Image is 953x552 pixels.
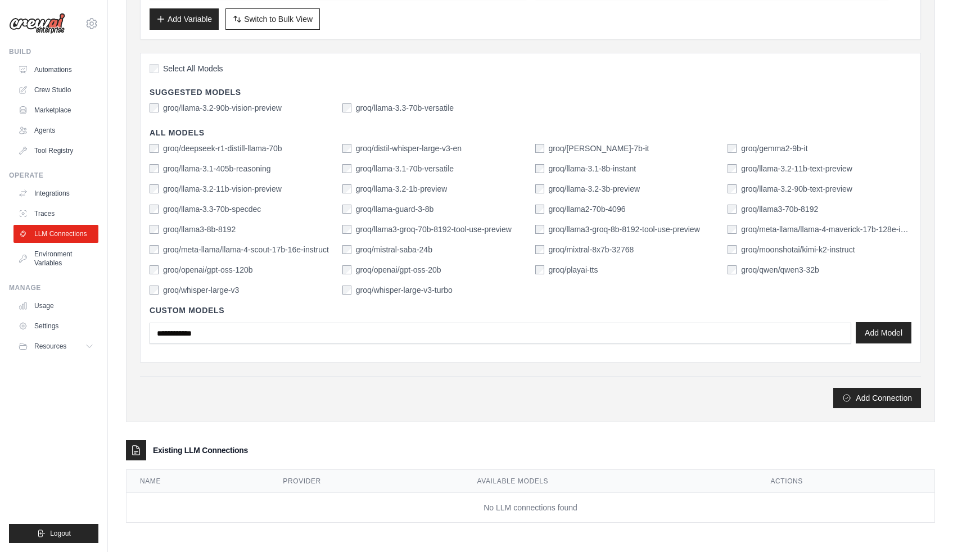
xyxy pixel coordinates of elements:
[741,163,852,174] label: groq/llama-3.2-11b-text-preview
[13,337,98,355] button: Resources
[13,101,98,119] a: Marketplace
[150,127,911,138] h4: All Models
[13,121,98,139] a: Agents
[757,470,934,493] th: Actions
[150,305,911,316] h4: Custom Models
[163,63,223,74] span: Select All Models
[13,61,98,79] a: Automations
[728,144,737,153] input: groq/gemma2-9b-it
[535,245,544,254] input: groq/mixtral-8x7b-32768
[728,225,737,234] input: groq/meta-llama/llama-4-maverick-17b-128e-instruct
[342,245,351,254] input: groq/mistral-saba-24b
[150,265,159,274] input: groq/openai/gpt-oss-120b
[464,470,757,493] th: Available Models
[535,225,544,234] input: groq/llama3-groq-8b-8192-tool-use-preview
[342,144,351,153] input: groq/distil-whisper-large-v3-en
[163,102,282,114] label: groq/llama-3.2-90b-vision-preview
[342,205,351,214] input: groq/llama-guard-3-8b
[150,87,911,98] h4: Suggested Models
[833,388,921,408] button: Add Connection
[535,144,544,153] input: groq/gemma-7b-it
[342,265,351,274] input: groq/openai/gpt-oss-20b
[150,225,159,234] input: groq/llama3-8b-8192
[9,47,98,56] div: Build
[549,244,634,255] label: groq/mixtral-8x7b-32768
[269,470,463,493] th: Provider
[856,322,911,343] button: Add Model
[728,245,737,254] input: groq/moonshotai/kimi-k2-instruct
[13,297,98,315] a: Usage
[535,265,544,274] input: groq/playai-tts
[225,8,320,30] button: Switch to Bulk View
[150,64,159,73] input: Select All Models
[163,284,239,296] label: groq/whisper-large-v3
[9,283,98,292] div: Manage
[741,183,852,194] label: groq/llama-3.2-90b-text-preview
[728,164,737,173] input: groq/llama-3.2-11b-text-preview
[163,143,282,154] label: groq/deepseek-r1-distill-llama-70b
[342,164,351,173] input: groq/llama-3.1-70b-versatile
[127,470,269,493] th: Name
[13,81,98,99] a: Crew Studio
[13,205,98,223] a: Traces
[356,244,432,255] label: groq/mistral-saba-24b
[127,493,934,523] td: No LLM connections found
[549,163,636,174] label: groq/llama-3.1-8b-instant
[741,264,819,275] label: groq/qwen/qwen3-32b
[342,286,351,295] input: groq/whisper-large-v3-turbo
[535,164,544,173] input: groq/llama-3.1-8b-instant
[150,144,159,153] input: groq/deepseek-r1-distill-llama-70b
[9,13,65,34] img: Logo
[13,317,98,335] a: Settings
[741,224,911,235] label: groq/meta-llama/llama-4-maverick-17b-128e-instruct
[153,445,248,456] h3: Existing LLM Connections
[356,183,448,194] label: groq/llama-3.2-1b-preview
[342,184,351,193] input: groq/llama-3.2-1b-preview
[150,184,159,193] input: groq/llama-3.2-11b-vision-preview
[163,244,329,255] label: groq/meta-llama/llama-4-scout-17b-16e-instruct
[9,171,98,180] div: Operate
[150,286,159,295] input: groq/whisper-large-v3
[342,103,351,112] input: groq/llama-3.3-70b-versatile
[342,225,351,234] input: groq/llama3-groq-70b-8192-tool-use-preview
[150,205,159,214] input: groq/llama-3.3-70b-specdec
[9,524,98,543] button: Logout
[549,143,649,154] label: groq/gemma-7b-it
[728,205,737,214] input: groq/llama3-70b-8192
[34,342,66,351] span: Resources
[150,103,159,112] input: groq/llama-3.2-90b-vision-preview
[356,224,512,235] label: groq/llama3-groq-70b-8192-tool-use-preview
[50,529,71,538] span: Logout
[13,225,98,243] a: LLM Connections
[13,245,98,272] a: Environment Variables
[356,163,454,174] label: groq/llama-3.1-70b-versatile
[549,203,626,215] label: groq/llama2-70b-4096
[13,142,98,160] a: Tool Registry
[741,143,807,154] label: groq/gemma2-9b-it
[741,203,818,215] label: groq/llama3-70b-8192
[13,184,98,202] a: Integrations
[163,163,270,174] label: groq/llama-3.1-405b-reasoning
[535,205,544,214] input: groq/llama2-70b-4096
[150,8,219,30] button: Add Variable
[150,164,159,173] input: groq/llama-3.1-405b-reasoning
[549,224,700,235] label: groq/llama3-groq-8b-8192-tool-use-preview
[741,244,855,255] label: groq/moonshotai/kimi-k2-instruct
[163,264,253,275] label: groq/openai/gpt-oss-120b
[549,264,598,275] label: groq/playai-tts
[356,143,462,154] label: groq/distil-whisper-large-v3-en
[535,184,544,193] input: groq/llama-3.2-3b-preview
[728,184,737,193] input: groq/llama-3.2-90b-text-preview
[549,183,640,194] label: groq/llama-3.2-3b-preview
[356,284,453,296] label: groq/whisper-large-v3-turbo
[356,264,441,275] label: groq/openai/gpt-oss-20b
[163,183,282,194] label: groq/llama-3.2-11b-vision-preview
[244,13,313,25] span: Switch to Bulk View
[150,245,159,254] input: groq/meta-llama/llama-4-scout-17b-16e-instruct
[356,203,434,215] label: groq/llama-guard-3-8b
[356,102,454,114] label: groq/llama-3.3-70b-versatile
[163,224,236,235] label: groq/llama3-8b-8192
[163,203,261,215] label: groq/llama-3.3-70b-specdec
[728,265,737,274] input: groq/qwen/qwen3-32b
